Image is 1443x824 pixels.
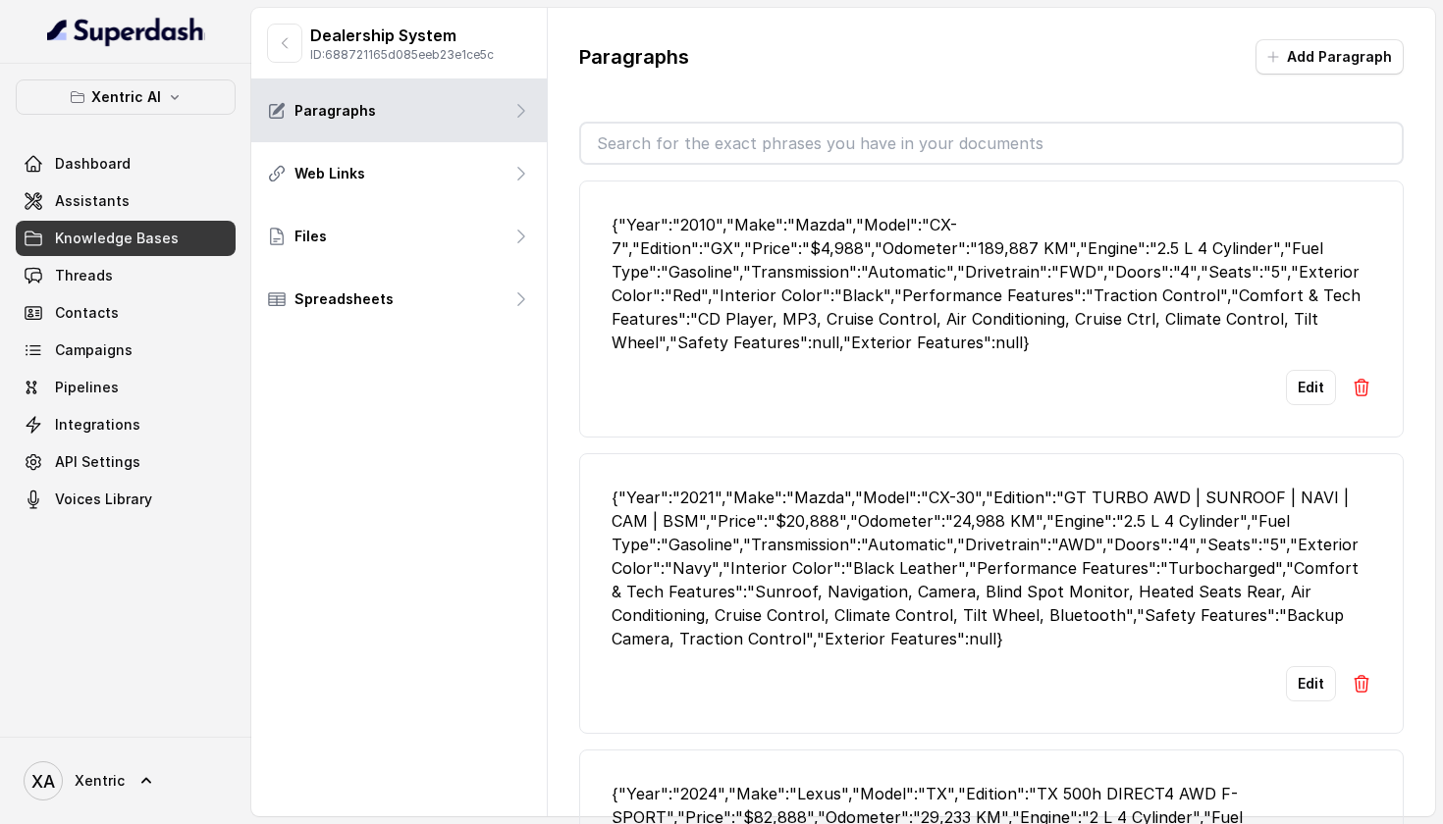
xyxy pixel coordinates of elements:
img: Delete [1352,674,1371,694]
img: Delete [1352,378,1371,397]
span: Campaigns [55,340,133,360]
p: Dealership System [310,24,494,47]
span: Contacts [55,303,119,323]
a: Pipelines [16,370,236,405]
a: Knowledge Bases [16,221,236,256]
img: light.svg [47,16,205,47]
a: Voices Library [16,482,236,517]
a: Threads [16,258,236,293]
span: Knowledge Bases [55,229,179,248]
span: Integrations [55,415,140,435]
a: Contacts [16,295,236,331]
text: XA [31,771,55,792]
span: Voices Library [55,489,152,509]
span: Xentric [75,771,125,791]
span: API Settings [55,452,140,472]
a: Xentric [16,753,236,808]
a: Assistants [16,183,236,219]
p: Paragraphs [294,101,376,121]
span: Dashboard [55,154,131,174]
p: Xentric AI [91,85,161,109]
p: Files [294,227,327,246]
p: Web Links [294,164,365,183]
button: Edit [1286,666,1336,701]
div: {"Year":"2021","Make":"Mazda","Model":"CX-30","Edition":"GT TURBO AWD | SUNROOF | NAVI | CAM | BS... [612,486,1372,650]
span: Pipelines [55,378,119,397]
span: Assistants [55,191,130,211]
div: {"Year":"2010","Make":"Mazda","Model":"CX-7","Edition":"GX","Price":"$4,988","Odometer":"189,887 ... [612,213,1372,354]
button: Xentric AI [16,79,236,115]
span: Threads [55,266,113,285]
p: Paragraphs [579,43,689,71]
a: API Settings [16,444,236,480]
button: Edit [1286,370,1336,405]
a: Dashboard [16,146,236,181]
button: Add Paragraph [1256,39,1404,75]
p: Spreadsheets [294,289,394,309]
p: ID: 688721165d085eeb23e1ce5c [310,47,494,63]
a: Integrations [16,407,236,442]
a: Campaigns [16,333,236,368]
input: Search for the exact phrases you have in your documents [581,124,1403,163]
